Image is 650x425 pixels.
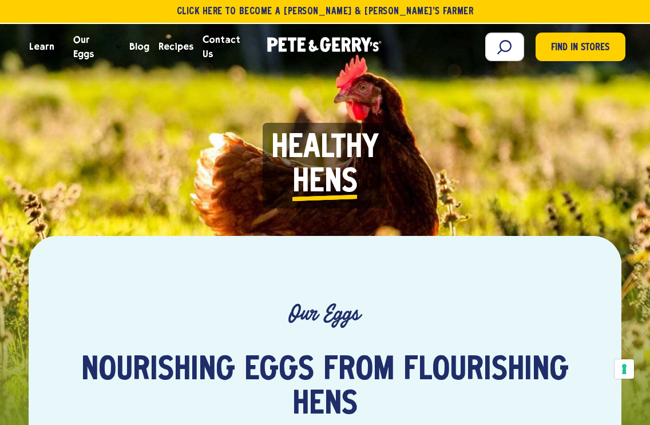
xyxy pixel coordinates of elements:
[203,33,251,61] span: Contact Us
[158,39,193,54] span: Recipes
[25,31,59,62] a: Learn
[403,354,569,388] span: flourishing
[154,31,198,62] a: Recipes
[615,359,634,379] button: Your consent preferences for tracking technologies
[536,33,625,61] a: Find in Stores
[78,302,572,326] p: Our Eggs
[271,131,379,166] span: Healthy
[116,45,121,49] button: Open the dropdown menu for Our Eggs
[551,41,609,56] span: Find in Stores
[73,33,111,61] span: Our Eggs
[129,39,149,54] span: Blog
[244,354,314,388] span: eggs
[198,31,256,62] a: Contact Us
[292,388,358,422] span: hens
[485,33,524,61] input: Search
[323,354,394,388] span: from
[60,45,65,49] button: Open the dropdown menu for Learn
[125,31,154,62] a: Blog
[69,31,116,62] a: Our Eggs
[81,354,235,388] span: Nourishing
[29,39,54,54] span: Learn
